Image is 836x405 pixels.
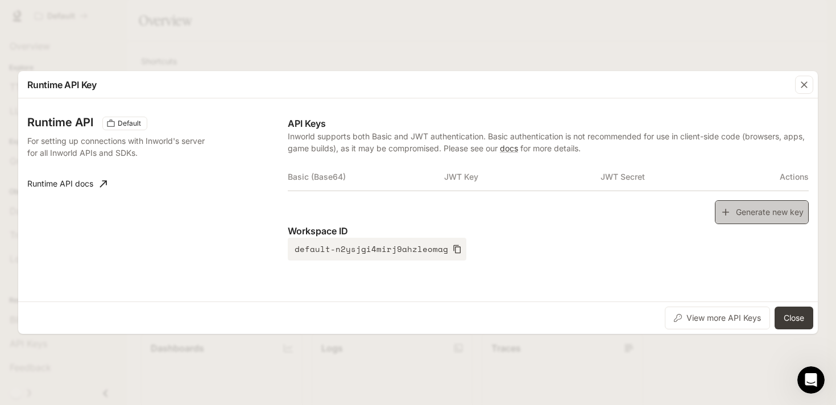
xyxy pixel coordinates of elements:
a: docs [500,143,518,153]
th: Basic (Base64) [288,163,444,191]
button: default-n2ysjgi4mirj9ahzleomag [288,238,466,261]
p: API Keys [288,117,809,130]
a: Runtime API docs [23,172,111,195]
h3: Runtime API [27,117,93,128]
button: View more API Keys [665,307,770,329]
p: For setting up connections with Inworld's server for all Inworld APIs and SDKs. [27,135,216,159]
iframe: Intercom live chat [797,366,825,394]
p: Runtime API Key [27,78,97,92]
p: Workspace ID [288,224,809,238]
button: Generate new key [715,200,809,225]
p: Inworld supports both Basic and JWT authentication. Basic authentication is not recommended for u... [288,130,809,154]
th: JWT Secret [601,163,757,191]
span: Default [113,118,146,129]
button: Close [775,307,813,329]
th: Actions [756,163,809,191]
div: These keys will apply to your current workspace only [102,117,147,130]
th: JWT Key [444,163,601,191]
